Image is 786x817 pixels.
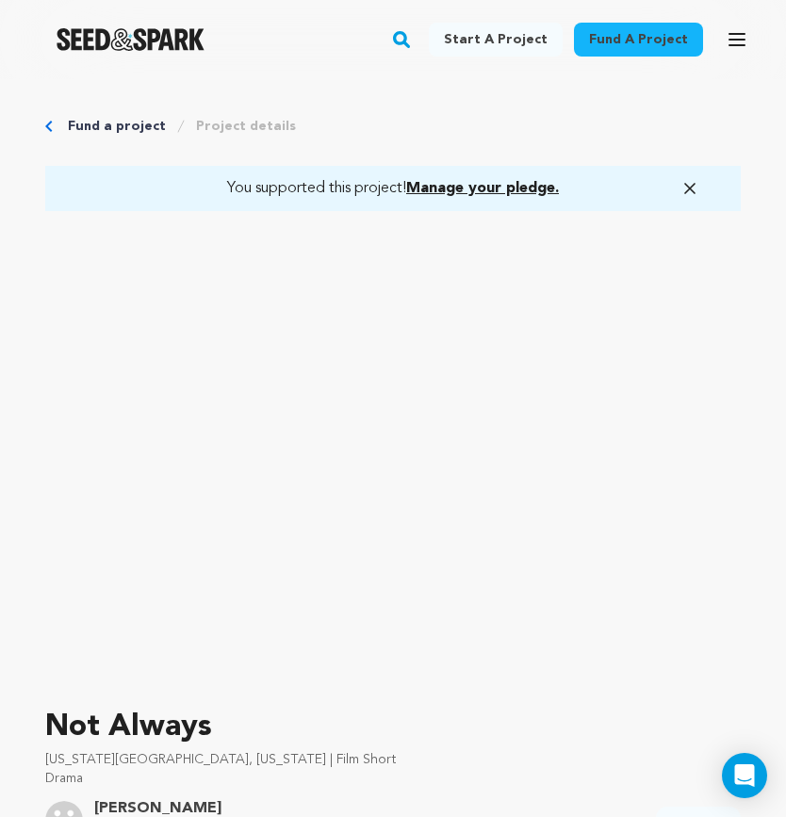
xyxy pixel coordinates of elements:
[429,23,563,57] a: Start a project
[68,177,718,200] a: You supported this project!Manage your pledge.
[45,750,741,769] p: [US_STATE][GEOGRAPHIC_DATA], [US_STATE] | Film Short
[574,23,703,57] a: Fund a project
[57,28,205,51] a: Seed&Spark Homepage
[196,117,296,136] a: Project details
[45,705,741,750] p: Not Always
[406,181,559,196] span: Manage your pledge.
[45,117,741,136] div: Breadcrumb
[722,753,767,798] div: Open Intercom Messenger
[57,28,205,51] img: Seed&Spark Logo Dark Mode
[68,117,166,136] a: Fund a project
[45,769,741,788] p: Drama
